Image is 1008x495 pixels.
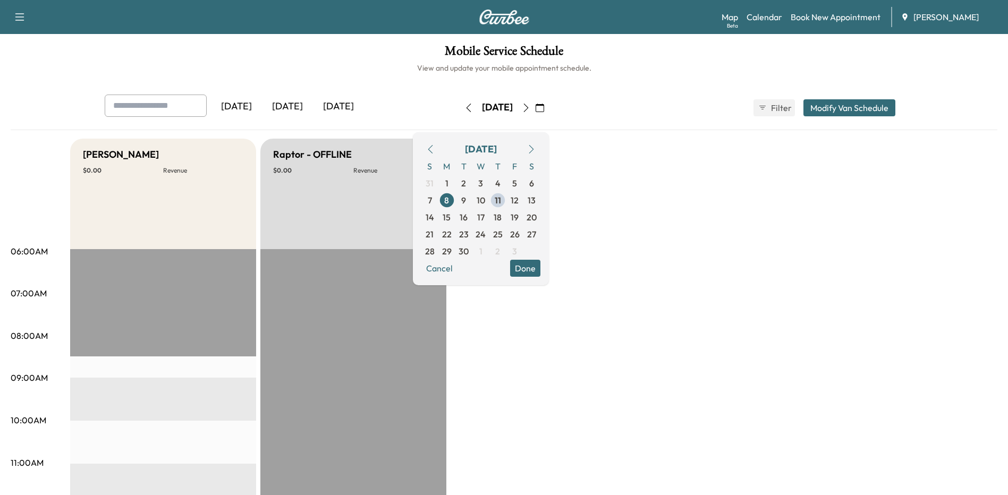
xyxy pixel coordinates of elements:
[479,245,482,258] span: 1
[510,260,540,277] button: Done
[11,287,47,300] p: 07:00AM
[511,211,519,224] span: 19
[459,245,469,258] span: 30
[510,228,520,241] span: 26
[495,177,501,190] span: 4
[722,11,738,23] a: MapBeta
[438,158,455,175] span: M
[461,194,466,207] span: 9
[442,228,452,241] span: 22
[428,194,432,207] span: 7
[529,177,534,190] span: 6
[465,142,497,157] div: [DATE]
[442,245,452,258] span: 29
[747,11,782,23] a: Calendar
[495,194,501,207] span: 11
[426,228,434,241] span: 21
[11,45,997,63] h1: Mobile Service Schedule
[494,211,502,224] span: 18
[512,177,517,190] span: 5
[727,22,738,30] div: Beta
[262,95,313,119] div: [DATE]
[478,177,483,190] span: 3
[489,158,506,175] span: T
[11,245,48,258] p: 06:00AM
[913,11,979,23] span: [PERSON_NAME]
[472,158,489,175] span: W
[426,211,434,224] span: 14
[506,158,523,175] span: F
[11,371,48,384] p: 09:00AM
[421,260,458,277] button: Cancel
[493,228,503,241] span: 25
[771,101,790,114] span: Filter
[83,166,163,175] p: $ 0.00
[11,456,44,469] p: 11:00AM
[313,95,364,119] div: [DATE]
[476,228,486,241] span: 24
[444,194,449,207] span: 8
[527,228,536,241] span: 27
[477,194,485,207] span: 10
[273,147,352,162] h5: Raptor - OFFLINE
[425,245,435,258] span: 28
[11,63,997,73] h6: View and update your mobile appointment schedule.
[528,194,536,207] span: 13
[421,158,438,175] span: S
[83,147,159,162] h5: [PERSON_NAME]
[527,211,537,224] span: 20
[803,99,895,116] button: Modify Van Schedule
[426,177,434,190] span: 31
[11,414,46,426] p: 10:00AM
[443,211,451,224] span: 15
[511,194,519,207] span: 12
[461,177,466,190] span: 2
[512,245,517,258] span: 3
[479,10,530,24] img: Curbee Logo
[477,211,485,224] span: 17
[459,228,469,241] span: 23
[11,329,48,342] p: 08:00AM
[445,177,448,190] span: 1
[211,95,262,119] div: [DATE]
[523,158,540,175] span: S
[460,211,468,224] span: 16
[353,166,434,175] p: Revenue
[482,101,513,114] div: [DATE]
[791,11,880,23] a: Book New Appointment
[495,245,500,258] span: 2
[455,158,472,175] span: T
[753,99,795,116] button: Filter
[273,166,353,175] p: $ 0.00
[163,166,243,175] p: Revenue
